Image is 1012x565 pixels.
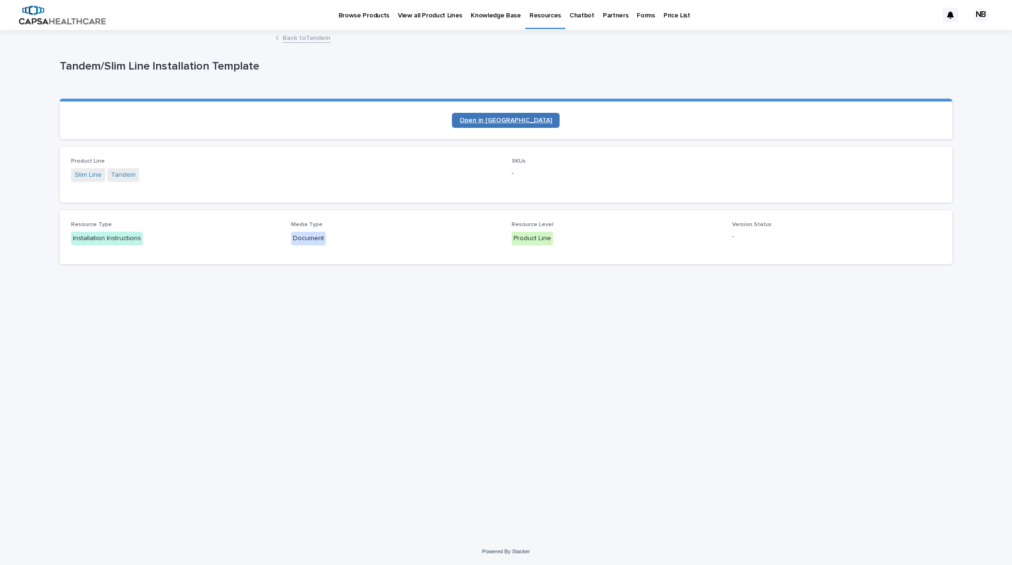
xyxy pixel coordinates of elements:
span: Product Line [71,158,105,164]
div: Product Line [512,232,553,245]
img: B5p4sRfuTuC72oLToeu7 [19,6,106,24]
span: SKUs [512,158,526,164]
div: Installation Instructions [71,232,143,245]
span: Open in [GEOGRAPHIC_DATA] [459,117,552,124]
p: - [732,232,941,242]
p: Tandem/Slim Line Installation Template [60,60,949,73]
p: - [512,168,941,178]
span: Media Type [291,222,323,228]
span: Version Status [732,222,772,228]
span: Resource Level [512,222,553,228]
a: Back toTandem [283,32,330,43]
a: Slim Line [75,170,102,180]
a: Tandem [111,170,135,180]
div: Document [291,232,326,245]
span: Resource Type [71,222,112,228]
a: Powered By Stacker [482,549,530,554]
div: NB [973,8,988,23]
a: Open in [GEOGRAPHIC_DATA] [452,113,560,128]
